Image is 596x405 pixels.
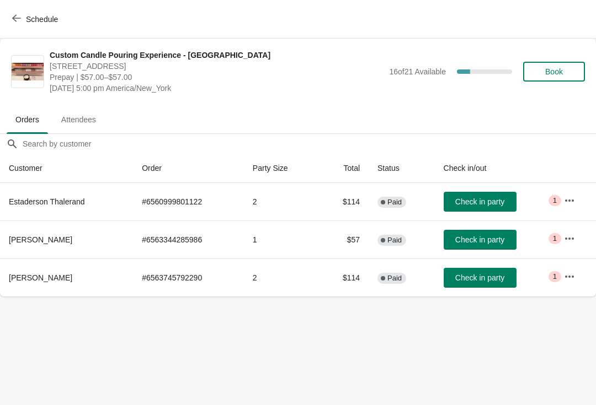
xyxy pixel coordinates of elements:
[553,272,557,281] span: 1
[319,154,369,183] th: Total
[12,63,44,81] img: Custom Candle Pouring Experience - Fort Lauderdale
[7,110,48,129] span: Orders
[389,67,446,76] span: 16 of 21 Available
[52,110,105,129] span: Attendees
[387,236,402,245] span: Paid
[319,183,369,220] td: $114
[444,268,517,288] button: Check in party
[244,220,319,258] td: 1
[244,154,319,183] th: Party Size
[369,154,435,183] th: Status
[133,183,244,220] td: # 6560999801122
[133,258,244,296] td: # 6563745792290
[50,83,384,94] span: [DATE] 5:00 pm America/New_York
[9,197,85,206] span: Estaderson Thalerand
[319,220,369,258] td: $57
[545,67,563,76] span: Book
[387,274,402,283] span: Paid
[22,134,596,154] input: Search by customer
[244,258,319,296] td: 2
[133,220,244,258] td: # 6563344285986
[553,196,557,205] span: 1
[444,192,517,212] button: Check in party
[319,258,369,296] td: $114
[455,273,504,282] span: Check in party
[455,197,504,206] span: Check in party
[9,235,72,244] span: [PERSON_NAME]
[387,198,402,207] span: Paid
[50,50,384,61] span: Custom Candle Pouring Experience - [GEOGRAPHIC_DATA]
[6,9,67,29] button: Schedule
[26,15,58,24] span: Schedule
[553,234,557,243] span: 1
[244,183,319,220] td: 2
[435,154,555,183] th: Check in/out
[133,154,244,183] th: Order
[9,273,72,282] span: [PERSON_NAME]
[523,62,585,82] button: Book
[444,230,517,250] button: Check in party
[50,72,384,83] span: Prepay | $57.00–$57.00
[50,61,384,72] span: [STREET_ADDRESS]
[455,235,504,244] span: Check in party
